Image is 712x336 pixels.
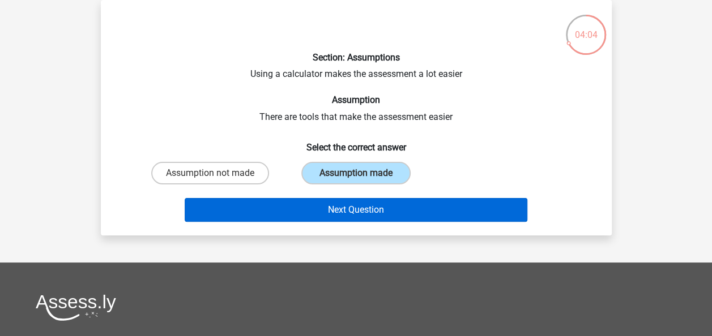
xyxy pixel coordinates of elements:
[185,198,527,222] button: Next Question
[105,9,607,226] div: Using a calculator makes the assessment a lot easier There are tools that make the assessment easier
[119,133,594,153] h6: Select the correct answer
[301,162,411,184] label: Assumption made
[119,94,594,105] h6: Assumption
[119,52,594,63] h6: Section: Assumptions
[36,294,116,321] img: Assessly logo
[565,14,607,42] div: 04:04
[151,162,269,184] label: Assumption not made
